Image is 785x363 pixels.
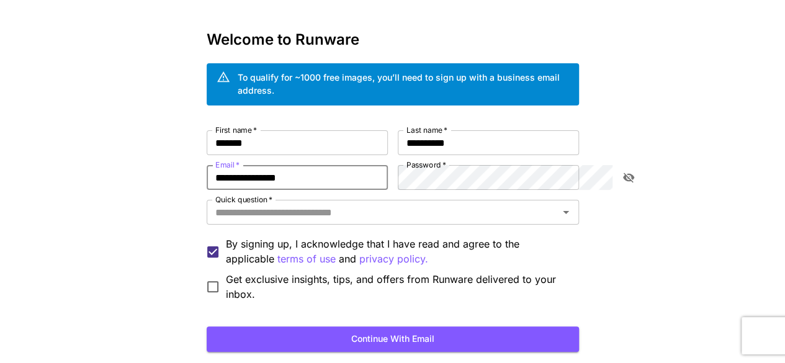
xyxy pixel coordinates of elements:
span: Get exclusive insights, tips, and offers from Runware delivered to your inbox. [226,272,569,302]
button: By signing up, I acknowledge that I have read and agree to the applicable terms of use and [359,251,428,267]
label: Last name [406,125,447,135]
button: toggle password visibility [617,166,640,189]
button: Open [557,204,575,221]
label: Quick question [215,194,272,205]
p: By signing up, I acknowledge that I have read and agree to the applicable and [226,236,569,267]
label: Password [406,159,446,170]
button: Continue with email [207,326,579,352]
h3: Welcome to Runware [207,31,579,48]
p: terms of use [277,251,336,267]
p: privacy policy. [359,251,428,267]
label: First name [215,125,257,135]
label: Email [215,159,240,170]
button: By signing up, I acknowledge that I have read and agree to the applicable and privacy policy. [277,251,336,267]
div: To qualify for ~1000 free images, you’ll need to sign up with a business email address. [238,71,569,97]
